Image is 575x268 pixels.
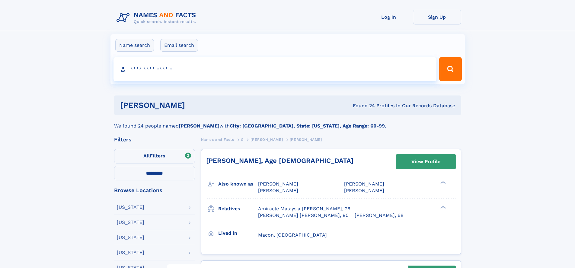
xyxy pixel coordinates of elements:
[114,10,201,26] img: Logo Names and Facts
[114,149,195,163] label: Filters
[117,220,144,225] div: [US_STATE]
[201,136,234,143] a: Names and Facts
[115,39,154,52] label: Name search
[258,205,350,212] a: Amiracle Malaysia [PERSON_NAME], 26
[218,179,258,189] h3: Also known as
[290,137,322,142] span: [PERSON_NAME]
[269,102,455,109] div: Found 24 Profiles In Our Records Database
[258,181,298,187] span: [PERSON_NAME]
[413,10,461,24] a: Sign Up
[258,188,298,193] span: [PERSON_NAME]
[251,136,283,143] a: [PERSON_NAME]
[241,136,244,143] a: G
[113,57,437,81] input: search input
[114,137,195,142] div: Filters
[258,232,327,238] span: Macon, [GEOGRAPHIC_DATA]
[160,39,198,52] label: Email search
[143,153,150,159] span: All
[230,123,385,129] b: City: [GEOGRAPHIC_DATA], State: [US_STATE], Age Range: 60-99
[396,154,456,169] a: View Profile
[365,10,413,24] a: Log In
[114,115,461,130] div: We found 24 people named with .
[411,155,440,169] div: View Profile
[117,235,144,240] div: [US_STATE]
[439,205,446,209] div: ❯
[179,123,219,129] b: [PERSON_NAME]
[120,102,269,109] h1: [PERSON_NAME]
[241,137,244,142] span: G
[439,57,462,81] button: Search Button
[206,157,353,164] a: [PERSON_NAME], Age [DEMOGRAPHIC_DATA]
[355,212,404,219] a: [PERSON_NAME], 68
[258,212,349,219] a: [PERSON_NAME] [PERSON_NAME], 90
[117,250,144,255] div: [US_STATE]
[344,181,384,187] span: [PERSON_NAME]
[117,205,144,210] div: [US_STATE]
[114,188,195,193] div: Browse Locations
[344,188,384,193] span: [PERSON_NAME]
[439,181,446,185] div: ❯
[251,137,283,142] span: [PERSON_NAME]
[218,228,258,238] h3: Lived in
[218,204,258,214] h3: Relatives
